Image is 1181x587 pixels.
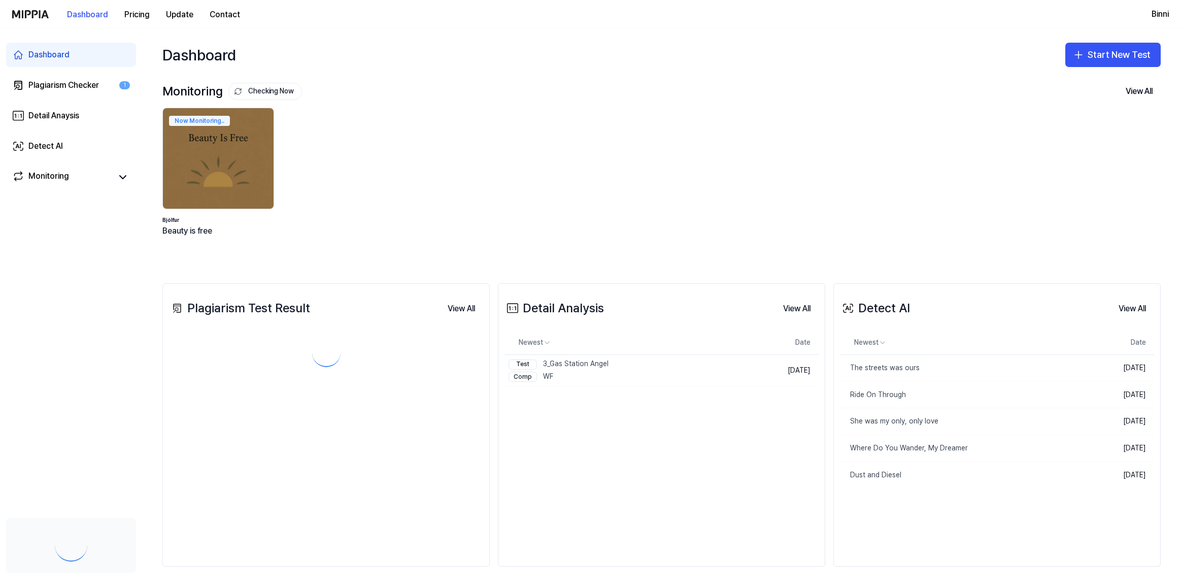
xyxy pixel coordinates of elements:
[12,10,49,18] img: logo
[840,435,1095,462] a: Where Do You Wander, My Dreamer
[840,443,968,453] div: Where Do You Wander, My Dreamer
[116,5,158,25] button: Pricing
[509,360,537,370] div: Test
[28,49,70,61] div: Dashboard
[6,104,136,128] a: Detail Anaysis
[6,73,136,97] a: Plagiarism Checker1
[28,170,69,184] div: Monitoring
[162,39,236,71] div: Dashboard
[162,224,276,238] div: Beauty is free
[509,372,537,382] div: Comp
[119,81,130,90] div: 1
[6,43,136,67] a: Dashboard
[509,359,609,369] div: 3_Gas Station Angel
[169,299,310,318] div: Plagiarism Test Result
[1095,331,1154,355] th: Date
[504,355,756,386] a: Test3_Gas Station AngelCompWF
[1095,435,1154,462] td: [DATE]
[840,382,1095,408] a: Ride On Through
[162,108,276,253] a: Now Monitoring..backgroundIamgeBjólfurBeauty is free
[1110,298,1154,319] a: View All
[158,5,201,25] button: Update
[840,408,1095,435] a: She was my only, only love
[28,79,99,91] div: Plagiarism Checker
[163,108,274,209] img: backgroundIamge
[12,170,112,184] a: Monitoring
[1110,299,1154,319] button: View All
[840,470,901,480] div: Dust and Diesel
[162,216,276,224] div: Bjólfur
[1118,81,1161,102] button: View All
[775,299,819,319] button: View All
[1095,408,1154,435] td: [DATE]
[162,82,302,101] div: Monitoring
[1065,43,1161,67] button: Start New Test
[840,355,1095,381] a: The streets was ours
[840,390,906,400] div: Ride On Through
[28,140,63,152] div: Detect AI
[6,134,136,158] a: Detect AI
[1095,462,1154,488] td: [DATE]
[840,416,938,427] div: She was my only, only love
[440,298,483,319] a: View All
[756,355,819,386] td: [DATE]
[504,299,604,318] div: Detail Analysis
[440,299,483,319] button: View All
[59,5,116,25] button: Dashboard
[840,363,920,373] div: The streets was ours
[775,298,819,319] a: View All
[1095,355,1154,382] td: [DATE]
[169,116,230,126] div: Now Monitoring..
[756,331,819,355] th: Date
[201,5,248,25] button: Contact
[509,372,609,382] div: WF
[228,83,302,100] button: Checking Now
[1152,8,1169,20] button: Binni
[158,1,201,28] a: Update
[840,299,910,318] div: Detect AI
[1095,381,1154,408] td: [DATE]
[28,110,79,122] div: Detail Anaysis
[840,462,1095,488] a: Dust and Diesel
